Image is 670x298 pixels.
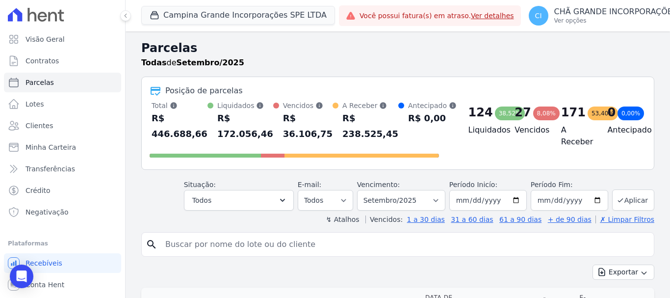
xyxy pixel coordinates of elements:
[146,239,157,250] i: search
[365,216,403,223] label: Vencidos:
[298,181,322,189] label: E-mail:
[607,124,638,136] h4: Antecipado
[468,105,493,120] div: 124
[26,258,62,268] span: Recebíveis
[4,137,121,157] a: Minha Carteira
[595,216,654,223] a: ✗ Limpar Filtros
[515,105,531,120] div: 27
[357,181,400,189] label: Vencimento:
[26,142,76,152] span: Minha Carteira
[217,101,273,110] div: Liquidados
[8,238,117,249] div: Plataformas
[177,58,244,67] strong: Setembro/2025
[283,110,333,142] div: R$ 36.106,75
[141,39,654,57] h2: Parcelas
[326,216,359,223] label: ↯ Atalhos
[533,107,560,120] div: 8,08%
[612,190,654,211] button: Aplicar
[165,85,243,97] div: Posição de parcelas
[342,110,398,142] div: R$ 238.525,45
[408,101,457,110] div: Antecipado
[561,105,586,120] div: 171
[468,124,499,136] h4: Liquidados
[192,194,211,206] span: Todos
[561,124,592,148] h4: A Receber
[407,216,445,223] a: 1 a 30 dias
[495,107,525,120] div: 38,52%
[152,110,207,142] div: R$ 446.688,66
[342,101,398,110] div: A Receber
[531,180,608,190] label: Período Fim:
[26,78,54,87] span: Parcelas
[26,34,65,44] span: Visão Geral
[283,101,333,110] div: Vencidos
[499,216,541,223] a: 61 a 90 dias
[4,29,121,49] a: Visão Geral
[548,216,592,223] a: + de 90 dias
[618,107,644,120] div: 0,00%
[159,235,650,254] input: Buscar por nome do lote ou do cliente
[535,12,542,19] span: CI
[588,107,618,120] div: 53,40%
[26,207,69,217] span: Negativação
[26,99,44,109] span: Lotes
[26,121,53,131] span: Clientes
[26,164,75,174] span: Transferências
[184,190,294,211] button: Todos
[4,275,121,295] a: Conta Hent
[593,265,654,280] button: Exportar
[360,11,514,21] span: Você possui fatura(s) em atraso.
[141,57,244,69] p: de
[26,280,64,290] span: Conta Hent
[184,181,216,189] label: Situação:
[217,110,273,142] div: R$ 172.056,46
[4,51,121,71] a: Contratos
[26,186,51,195] span: Crédito
[449,181,497,189] label: Período Inicío:
[4,159,121,179] a: Transferências
[4,94,121,114] a: Lotes
[4,181,121,200] a: Crédito
[4,73,121,92] a: Parcelas
[4,202,121,222] a: Negativação
[10,265,33,288] div: Open Intercom Messenger
[152,101,207,110] div: Total
[4,253,121,273] a: Recebíveis
[607,105,616,120] div: 0
[4,116,121,135] a: Clientes
[408,110,457,126] div: R$ 0,00
[515,124,545,136] h4: Vencidos
[451,216,493,223] a: 31 a 60 dias
[141,6,335,25] button: Campina Grande Incorporações SPE LTDA
[141,58,167,67] strong: Todas
[26,56,59,66] span: Contratos
[471,12,514,20] a: Ver detalhes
